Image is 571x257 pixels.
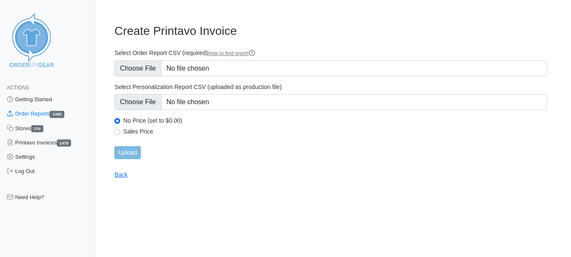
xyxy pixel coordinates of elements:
[114,83,547,91] label: Select Personalization Report CSV (uploaded as production file)
[114,24,547,38] h3: Create Printavo Invoice
[50,111,64,118] span: 1495
[31,125,43,132] span: 770
[114,49,547,57] label: Select Order Report CSV (required)
[114,146,140,159] input: Upload
[123,117,547,124] label: No Price (set to $0.00)
[208,50,255,56] a: How to find report
[123,128,547,135] label: Sales Price
[114,171,127,178] a: Back
[57,139,71,147] span: 1475
[7,85,29,91] span: Actions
